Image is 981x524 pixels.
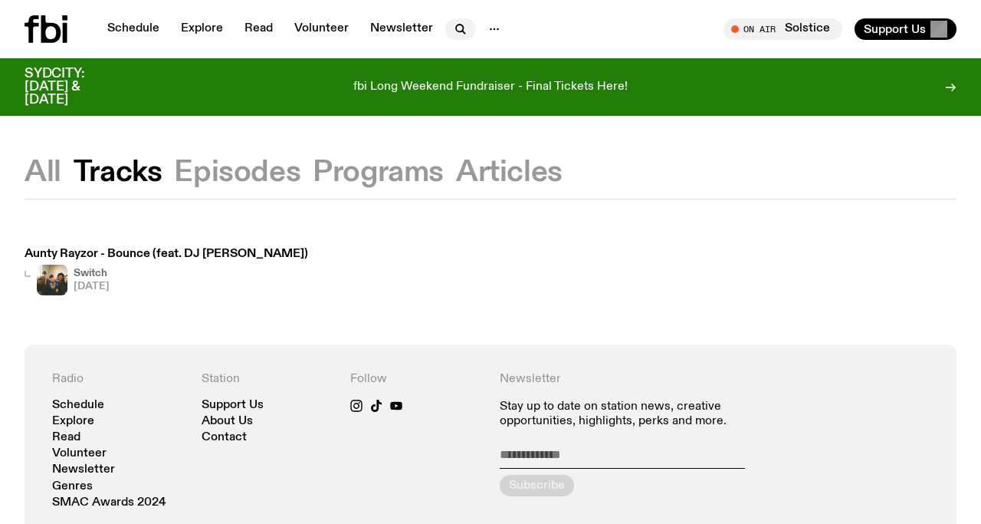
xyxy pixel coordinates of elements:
a: Newsletter [361,18,442,40]
h4: Radio [52,372,183,387]
h3: Aunty Rayzor - Bounce (feat. DJ [PERSON_NAME]) [25,249,308,260]
a: Support Us [202,400,264,411]
span: [DATE] [74,282,110,292]
img: A warm film photo of the switch team sitting close together. from left to right: Cedar, Lau, Sand... [37,265,67,295]
h4: Switch [74,269,110,278]
a: Aunty Rayzor - Bounce (feat. DJ [PERSON_NAME])A warm film photo of the switch team sitting close ... [25,249,308,295]
a: Volunteer [52,448,107,460]
a: Volunteer [285,18,358,40]
button: Programs [313,159,444,186]
h4: Follow [350,372,481,387]
h4: Station [202,372,333,387]
a: Contact [202,432,247,443]
a: Schedule [98,18,169,40]
a: Explore [172,18,232,40]
a: Genres [52,481,93,493]
span: Support Us [864,22,926,36]
button: Articles [456,159,563,186]
a: Newsletter [52,464,115,476]
a: Schedule [52,400,104,411]
a: SMAC Awards 2024 [52,497,166,509]
button: Tracks [74,159,162,186]
a: About Us [202,416,253,427]
a: Read [235,18,282,40]
p: fbi Long Weekend Fundraiser - Final Tickets Here! [353,81,628,94]
h4: Newsletter [500,372,779,387]
button: On AirSolstice [723,18,842,40]
button: Episodes [174,159,300,186]
button: All [25,159,61,186]
a: Read [52,432,80,443]
a: Explore [52,416,94,427]
button: Subscribe [500,475,574,496]
button: Support Us [855,18,956,40]
h3: SYDCITY: [DATE] & [DATE] [25,68,123,107]
p: Stay up to date on station news, creative opportunities, highlights, perks and more. [500,400,779,429]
